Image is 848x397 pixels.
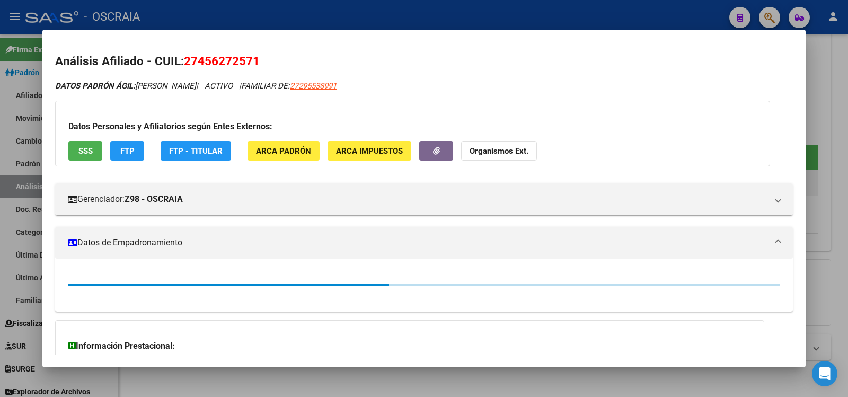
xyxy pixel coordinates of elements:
strong: DATOS PADRÓN ÁGIL: [55,81,135,91]
mat-panel-title: Gerenciador: [68,193,767,206]
button: FTP [110,141,144,161]
h2: Análisis Afiliado - CUIL: [55,52,793,70]
mat-expansion-panel-header: Datos de Empadronamiento [55,227,793,259]
button: SSS [68,141,102,161]
strong: Z98 - OSCRAIA [125,193,183,206]
button: ARCA Padrón [248,141,320,161]
h3: Información Prestacional: [68,340,751,352]
h3: Datos Personales y Afiliatorios según Entes Externos: [68,120,757,133]
span: ARCA Impuestos [336,146,403,156]
button: FTP - Titular [161,141,231,161]
span: SSS [78,146,93,156]
mat-panel-title: Datos de Empadronamiento [68,236,767,249]
span: FTP - Titular [169,146,223,156]
button: ARCA Impuestos [328,141,411,161]
div: Datos de Empadronamiento [55,259,793,312]
span: 27456272571 [184,54,260,68]
span: [PERSON_NAME] [55,81,196,91]
span: FAMILIAR DE: [241,81,337,91]
div: Open Intercom Messenger [812,361,837,386]
i: | ACTIVO | [55,81,337,91]
strong: Organismos Ext. [470,146,528,156]
button: Organismos Ext. [461,141,537,161]
span: ARCA Padrón [256,146,311,156]
span: FTP [120,146,135,156]
mat-expansion-panel-header: Gerenciador:Z98 - OSCRAIA [55,183,793,215]
span: 27295538991 [290,81,337,91]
